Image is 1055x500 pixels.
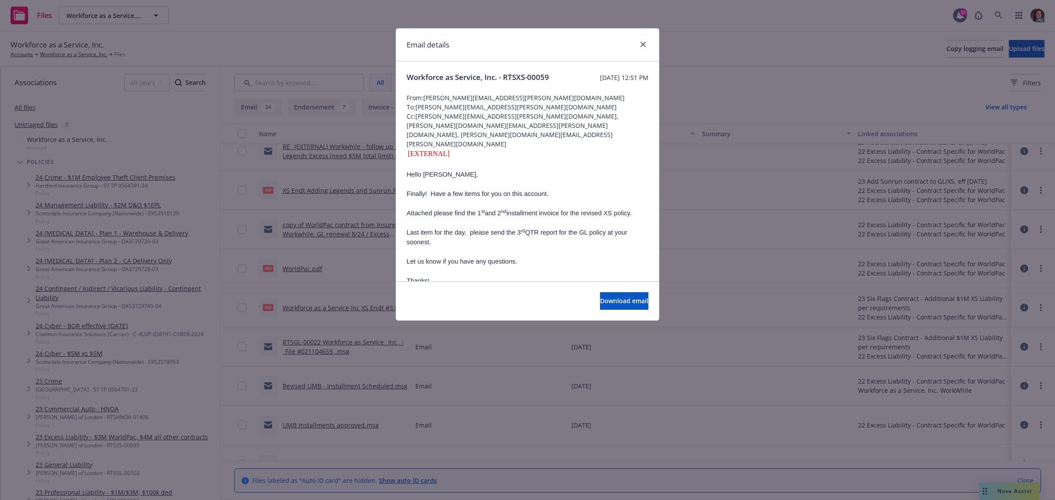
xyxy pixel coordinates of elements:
[407,93,648,102] span: From: [PERSON_NAME][EMAIL_ADDRESS][PERSON_NAME][DOMAIN_NAME]
[407,72,549,83] span: Workforce as Service, Inc. - RTSXS-00059
[521,228,525,233] sup: rd
[407,208,648,218] p: Attached please find the 1 and 2 installment invoice for the revised XS policy.
[407,39,449,51] h1: Email details
[407,170,648,179] p: Hello [PERSON_NAME],
[407,228,648,247] p: Last item for the day, please send the 3 QTR report for the GL policy at your soonest.
[600,292,648,310] button: Download email
[407,149,648,159] div: [EXTERNAL]
[501,209,506,214] sup: nd
[600,73,648,82] span: [DATE] 12:51 PM
[407,276,648,286] p: Thanks!
[481,209,485,214] sup: st
[407,112,648,149] span: Cc: [PERSON_NAME][EMAIL_ADDRESS][PERSON_NAME][DOMAIN_NAME], [PERSON_NAME][DOMAIN_NAME][EMAIL_ADDR...
[407,102,648,112] span: To: [PERSON_NAME][EMAIL_ADDRESS][PERSON_NAME][DOMAIN_NAME]
[407,257,648,266] p: Let us know if you have any questions.
[600,297,648,305] span: Download email
[638,39,648,50] a: close
[407,189,648,199] p: Finally! Have a few items for you on this account.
